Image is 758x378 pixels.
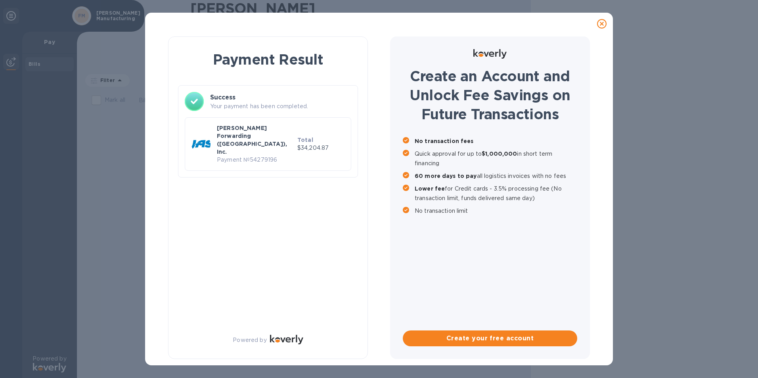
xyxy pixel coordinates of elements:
[415,206,577,216] p: No transaction limit
[403,67,577,124] h1: Create an Account and Unlock Fee Savings on Future Transactions
[482,151,517,157] b: $1,000,000
[181,50,355,69] h1: Payment Result
[415,138,474,144] b: No transaction fees
[210,93,351,102] h3: Success
[217,156,294,164] p: Payment № 54279196
[415,171,577,181] p: all logistics invoices with no fees
[473,49,507,59] img: Logo
[297,144,345,152] p: $34,204.87
[217,124,294,156] p: [PERSON_NAME] Forwarding ([GEOGRAPHIC_DATA]), Inc.
[415,173,477,179] b: 60 more days to pay
[270,335,303,344] img: Logo
[415,185,445,192] b: Lower fee
[415,149,577,168] p: Quick approval for up to in short term financing
[233,336,266,344] p: Powered by
[409,334,571,343] span: Create your free account
[210,102,351,111] p: Your payment has been completed.
[297,137,313,143] b: Total
[415,184,577,203] p: for Credit cards - 3.5% processing fee (No transaction limit, funds delivered same day)
[403,330,577,346] button: Create your free account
